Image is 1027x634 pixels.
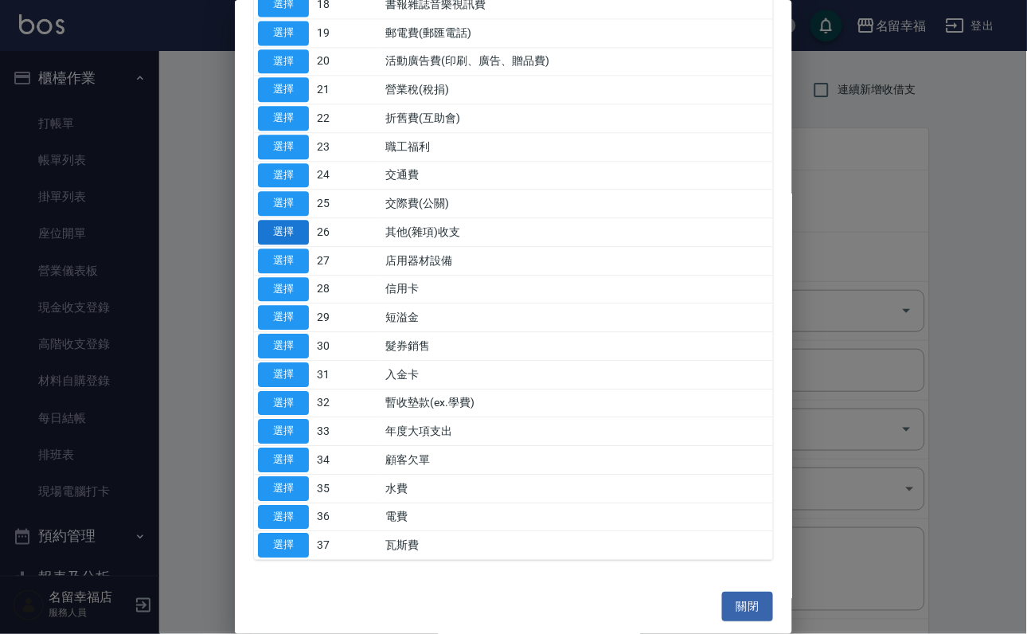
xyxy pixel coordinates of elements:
[313,446,382,475] td: 34
[258,448,309,472] button: 選擇
[258,220,309,245] button: 選擇
[382,360,773,389] td: 入金卡
[258,277,309,302] button: 選擇
[313,18,382,47] td: 19
[382,190,773,218] td: 交際費(公關)
[258,163,309,188] button: 選擇
[258,135,309,159] button: 選擇
[258,191,309,216] button: 選擇
[382,132,773,161] td: 職工福利
[382,474,773,503] td: 水費
[382,332,773,361] td: 髮券銷售
[313,474,382,503] td: 35
[258,334,309,358] button: 選擇
[382,104,773,133] td: 折舊費(互助會)
[258,362,309,387] button: 選擇
[313,417,382,446] td: 33
[313,303,382,332] td: 29
[382,47,773,76] td: 活動廣告費(印刷、廣告、贈品費)
[258,249,309,273] button: 選擇
[258,305,309,330] button: 選擇
[382,503,773,531] td: 電費
[258,419,309,444] button: 選擇
[382,246,773,275] td: 店用器材設備
[382,18,773,47] td: 郵電費(郵匯電話)
[382,218,773,247] td: 其他(雜項)收支
[313,389,382,417] td: 32
[382,446,773,475] td: 顧客欠單
[313,218,382,247] td: 26
[313,531,382,560] td: 37
[382,275,773,303] td: 信用卡
[258,533,309,558] button: 選擇
[382,161,773,190] td: 交通費
[258,106,309,131] button: 選擇
[258,391,309,416] button: 選擇
[313,360,382,389] td: 31
[313,104,382,133] td: 22
[382,389,773,417] td: 暫收墊款(ex.學費)
[382,303,773,332] td: 短溢金
[313,76,382,104] td: 21
[313,275,382,303] td: 28
[313,161,382,190] td: 24
[382,531,773,560] td: 瓦斯費
[313,246,382,275] td: 27
[313,47,382,76] td: 20
[722,592,773,621] button: 關閉
[258,21,309,45] button: 選擇
[313,132,382,161] td: 23
[258,476,309,501] button: 選擇
[258,505,309,530] button: 選擇
[313,332,382,361] td: 30
[382,417,773,446] td: 年度大項支出
[258,77,309,102] button: 選擇
[258,49,309,74] button: 選擇
[313,503,382,531] td: 36
[313,190,382,218] td: 25
[382,76,773,104] td: 營業稅(稅捐)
